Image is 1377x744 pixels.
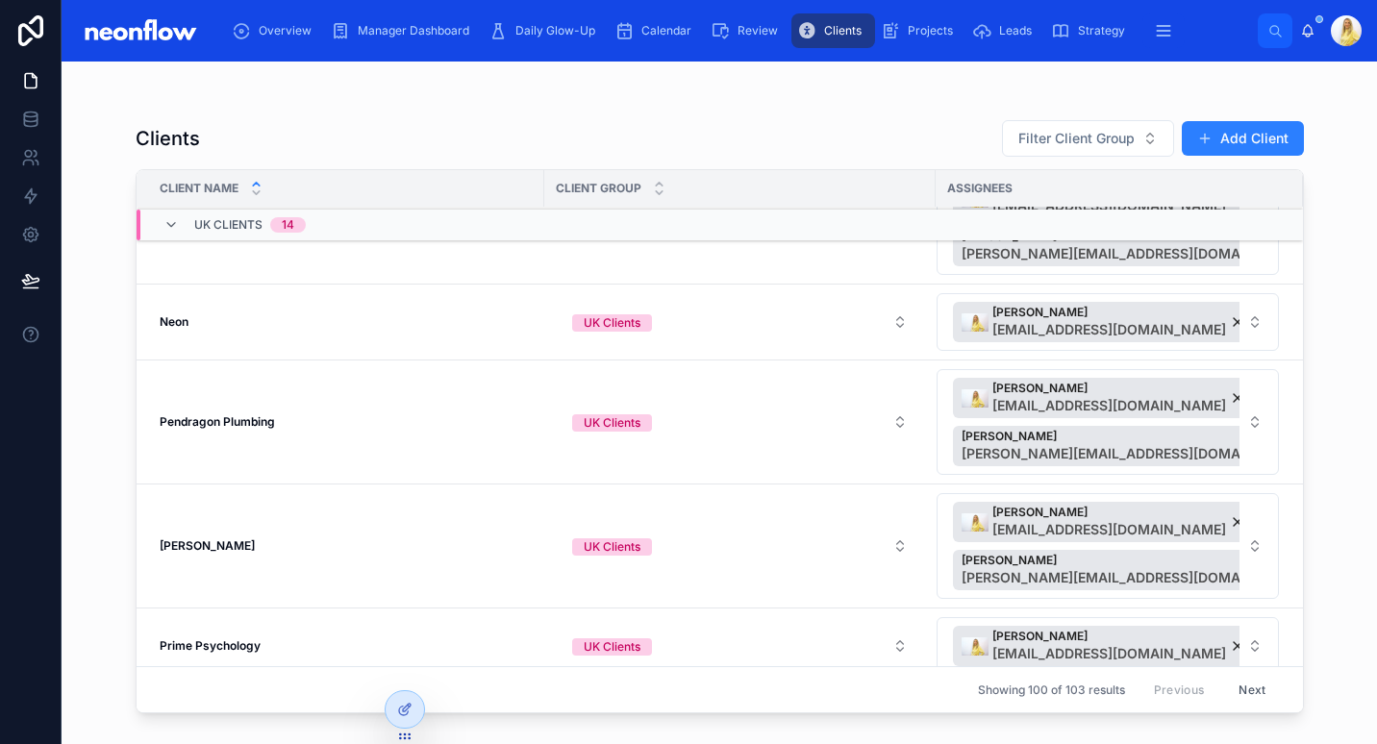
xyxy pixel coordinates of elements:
[992,629,1226,644] span: [PERSON_NAME]
[609,13,705,48] a: Calendar
[160,314,188,329] strong: Neon
[1002,120,1174,157] button: Select Button
[824,23,862,38] span: Clients
[160,414,275,429] strong: Pendragon Plumbing
[160,181,238,196] span: Client Name
[738,23,778,38] span: Review
[992,505,1226,520] span: [PERSON_NAME]
[992,320,1226,339] span: [EMAIL_ADDRESS][DOMAIN_NAME]
[791,13,875,48] a: Clients
[259,23,312,38] span: Overview
[962,244,1269,263] span: [PERSON_NAME][EMAIL_ADDRESS][DOMAIN_NAME]
[160,538,533,554] a: [PERSON_NAME]
[556,528,924,564] a: Select Button
[556,628,924,664] a: Select Button
[936,616,1280,676] a: Select Button
[1018,129,1135,148] span: Filter Client Group
[953,626,1254,666] button: Unselect 1
[584,638,640,656] div: UK Clients
[875,13,966,48] a: Projects
[937,369,1279,475] button: Select Button
[937,293,1279,351] button: Select Button
[641,23,691,38] span: Calendar
[953,378,1254,418] button: Unselect 1
[1078,23,1125,38] span: Strategy
[953,302,1254,342] button: Unselect 1
[705,13,791,48] a: Review
[557,529,923,563] button: Select Button
[515,23,595,38] span: Daily Glow-Up
[937,617,1279,675] button: Select Button
[953,550,1297,590] button: Unselect 10
[978,682,1125,698] span: Showing 100 of 103 results
[557,405,923,439] button: Select Button
[962,568,1269,587] span: [PERSON_NAME][EMAIL_ADDRESS][DOMAIN_NAME]
[77,15,203,46] img: App logo
[962,553,1269,568] span: [PERSON_NAME]
[160,414,533,430] a: Pendragon Plumbing
[992,396,1226,415] span: [EMAIL_ADDRESS][DOMAIN_NAME]
[992,305,1226,320] span: [PERSON_NAME]
[936,292,1280,352] a: Select Button
[992,381,1226,396] span: [PERSON_NAME]
[1225,675,1279,705] button: Next
[226,13,325,48] a: Overview
[358,23,469,38] span: Manager Dashboard
[992,644,1226,663] span: [EMAIL_ADDRESS][DOMAIN_NAME]
[999,23,1032,38] span: Leads
[953,426,1297,466] button: Unselect 10
[1182,121,1304,156] button: Add Client
[557,629,923,663] button: Select Button
[556,404,924,440] a: Select Button
[962,429,1269,444] span: [PERSON_NAME]
[325,13,483,48] a: Manager Dashboard
[584,538,640,556] div: UK Clients
[160,638,533,654] a: Prime Psychology
[962,444,1269,463] span: [PERSON_NAME][EMAIL_ADDRESS][DOMAIN_NAME]
[557,305,923,339] button: Select Button
[908,23,953,38] span: Projects
[584,314,640,332] div: UK Clients
[947,181,1013,196] span: Assignees
[966,13,1045,48] a: Leads
[937,493,1279,599] button: Select Button
[953,226,1297,266] button: Unselect 10
[483,13,609,48] a: Daily Glow-Up
[282,217,294,233] div: 14
[556,181,641,196] span: Client Group
[194,217,263,233] span: UK Clients
[953,502,1254,542] button: Unselect 1
[556,304,924,340] a: Select Button
[936,368,1280,476] a: Select Button
[160,638,261,653] strong: Prime Psychology
[160,538,255,553] strong: [PERSON_NAME]
[136,125,200,152] h1: Clients
[584,414,640,432] div: UK Clients
[1045,13,1139,48] a: Strategy
[218,10,1258,52] div: scrollable content
[936,492,1280,600] a: Select Button
[992,520,1226,539] span: [EMAIL_ADDRESS][DOMAIN_NAME]
[160,314,533,330] a: Neon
